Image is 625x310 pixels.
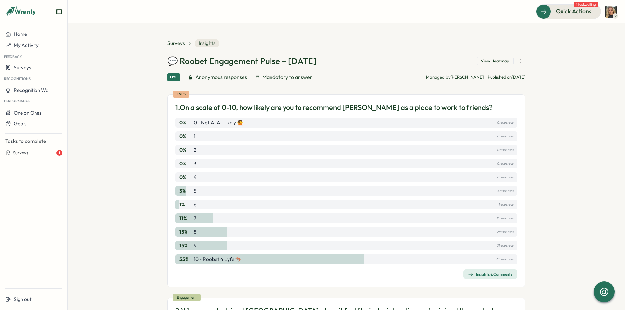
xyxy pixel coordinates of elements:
p: 0 % [179,160,192,167]
p: 1 responses [498,201,513,208]
button: Expand sidebar [56,8,62,15]
p: 21 responses [497,242,513,249]
p: 21 responses [497,228,513,236]
p: 11 % [179,215,192,222]
p: 7 [194,215,196,222]
p: 3 % [179,187,192,195]
p: Published on [488,74,525,80]
p: 0 responses [497,146,513,154]
p: 6 [194,201,197,208]
span: One on Ones [14,109,42,115]
img: Natalie [605,6,617,18]
a: Surveys [167,40,185,47]
p: 16 responses [496,215,513,222]
p: 0 % [179,174,192,181]
p: 9 [194,242,197,249]
p: 15 % [179,242,192,249]
span: Goals [14,120,27,127]
p: 4 [194,174,197,181]
p: 0 responses [497,133,513,140]
span: My Activity [14,42,39,48]
span: 1 task waiting [574,2,598,7]
div: Live [167,73,180,81]
p: 5 [194,187,196,195]
span: Home [14,31,27,37]
span: View Heatmap [481,58,509,64]
p: 0 responses [497,160,513,167]
p: 55 % [179,256,192,263]
button: View Heatmap [477,57,514,66]
p: 1 [194,133,195,140]
button: Quick Actions [536,4,601,19]
p: 0 responses [497,174,513,181]
div: Insights & Comments [468,272,512,277]
p: 15 % [179,228,192,236]
p: 78 responses [496,256,513,263]
p: 8 [194,228,196,236]
span: Surveys [14,64,31,71]
span: Recognition Wall [14,87,50,93]
p: 0 responses [497,119,513,126]
p: 4 responses [497,187,513,195]
h1: 💬 Roobet Engagement Pulse – [DATE] [167,55,316,67]
p: Tasks to complete [5,138,62,145]
span: Quick Actions [556,7,591,16]
div: Engagement [173,294,201,301]
button: Insights & Comments [463,269,517,279]
p: 0 % [179,146,192,154]
span: Anonymous responses [195,73,247,81]
div: eNPS [173,91,189,98]
span: [DATE] [512,74,525,80]
p: 0 - Not at all likely 🙅 [194,119,243,126]
p: 3 [194,160,196,167]
p: 10 - Roobet 4 Lyfe 🦘 [194,256,242,263]
span: [PERSON_NAME] [451,74,484,80]
p: 1 % [179,201,192,208]
p: 1. On a scale of 0-10, how likely are you to recommend [PERSON_NAME] as a place to work to friends? [175,102,493,113]
span: Insights [195,39,219,47]
p: 0 % [179,119,192,126]
p: 0 % [179,133,192,140]
span: Mandatory to answer [262,73,312,81]
div: 1 [56,150,62,156]
span: Sign out [14,296,32,302]
p: Managed by [426,74,484,80]
p: 2 [194,146,196,154]
span: Surveys [13,150,28,156]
